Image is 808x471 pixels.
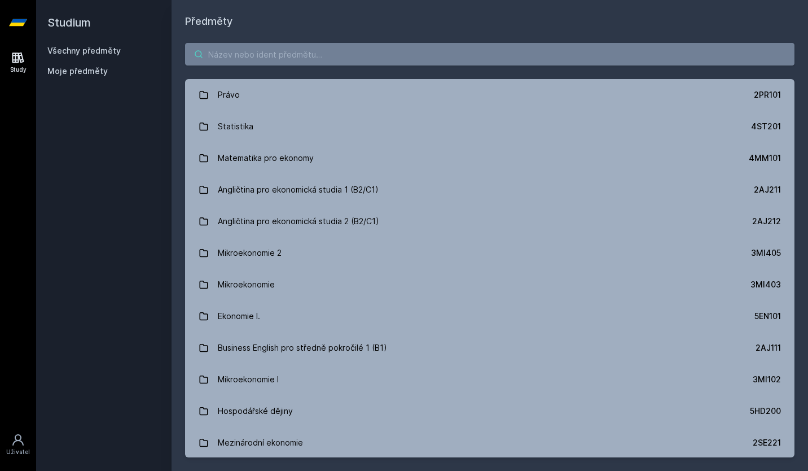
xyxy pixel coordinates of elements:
div: 3MI405 [751,247,781,259]
div: 2SE221 [753,437,781,448]
div: 4ST201 [751,121,781,132]
div: 5EN101 [754,311,781,322]
span: Moje předměty [47,66,108,77]
h1: Předměty [185,14,794,29]
div: Matematika pro ekonomy [218,147,314,169]
div: Statistika [218,115,253,138]
a: Study [2,45,34,80]
a: Hospodářské dějiny 5HD200 [185,395,794,427]
input: Název nebo ident předmětu… [185,43,794,66]
a: Právo 2PR101 [185,79,794,111]
div: Angličtina pro ekonomická studia 1 (B2/C1) [218,178,379,201]
a: Mikroekonomie 2 3MI405 [185,237,794,269]
div: 2AJ211 [754,184,781,195]
a: Uživatel [2,428,34,462]
a: Mikroekonomie 3MI403 [185,269,794,300]
div: Právo [218,84,240,106]
div: 5HD200 [750,405,781,417]
div: 3MI102 [753,374,781,385]
div: 2AJ111 [756,342,781,354]
div: Angličtina pro ekonomická studia 2 (B2/C1) [218,210,379,233]
a: Business English pro středně pokročilé 1 (B1) 2AJ111 [185,332,794,364]
a: Matematika pro ekonomy 4MM101 [185,142,794,174]
div: Ekonomie I. [218,305,260,328]
div: Mezinárodní ekonomie [218,431,303,454]
a: Angličtina pro ekonomická studia 1 (B2/C1) 2AJ211 [185,174,794,206]
div: Business English pro středně pokročilé 1 (B1) [218,337,387,359]
div: Hospodářské dějiny [218,400,293,422]
div: 2AJ212 [752,216,781,227]
div: Study [10,66,27,74]
div: Mikroekonomie [218,273,275,296]
a: Angličtina pro ekonomická studia 2 (B2/C1) 2AJ212 [185,206,794,237]
div: Mikroekonomie 2 [218,242,282,264]
a: Všechny předměty [47,46,121,55]
div: Uživatel [6,448,30,456]
a: Ekonomie I. 5EN101 [185,300,794,332]
a: Mikroekonomie I 3MI102 [185,364,794,395]
a: Mezinárodní ekonomie 2SE221 [185,427,794,459]
div: 3MI403 [750,279,781,290]
div: 4MM101 [749,152,781,164]
div: 2PR101 [754,89,781,101]
div: Mikroekonomie I [218,368,279,391]
a: Statistika 4ST201 [185,111,794,142]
